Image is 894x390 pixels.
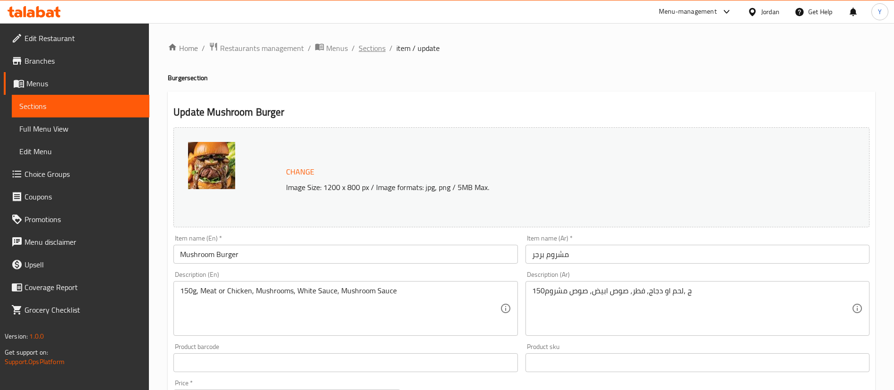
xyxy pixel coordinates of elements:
[180,286,500,331] textarea: 150g, Meat or Chicken, Mushrooms, White Sauce, Mushroom Sauce
[25,236,142,248] span: Menu disclaimer
[389,42,393,54] li: /
[25,55,142,66] span: Branches
[352,42,355,54] li: /
[173,105,869,119] h2: Update Mushroom Burger
[19,123,142,134] span: Full Menu View
[4,208,149,231] a: Promotions
[25,168,142,180] span: Choice Groups
[25,282,142,293] span: Coverage Report
[220,42,304,54] span: Restaurants management
[761,7,779,17] div: Jordan
[202,42,205,54] li: /
[4,185,149,208] a: Coupons
[5,330,28,342] span: Version:
[4,276,149,299] a: Coverage Report
[173,245,517,264] input: Enter name En
[4,72,149,95] a: Menus
[4,50,149,72] a: Branches
[286,165,314,179] span: Change
[878,7,882,17] span: Y
[308,42,311,54] li: /
[19,146,142,157] span: Edit Menu
[525,245,869,264] input: Enter name Ar
[5,356,65,368] a: Support.OpsPlatform
[29,330,44,342] span: 1.0.0
[19,100,142,112] span: Sections
[532,286,852,331] textarea: 150ج ,لحم او دجاج, فطر, صوص ابيض, صوص مشروم
[4,299,149,321] a: Grocery Checklist
[359,42,385,54] a: Sections
[525,353,869,372] input: Please enter product sku
[25,259,142,270] span: Upsell
[326,42,348,54] span: Menus
[26,78,142,89] span: Menus
[282,162,318,182] button: Change
[12,95,149,117] a: Sections
[4,231,149,253] a: Menu disclaimer
[168,73,875,83] h4: Burger section
[4,163,149,185] a: Choice Groups
[12,117,149,140] a: Full Menu View
[25,33,142,44] span: Edit Restaurant
[12,140,149,163] a: Edit Menu
[396,42,440,54] span: item / update
[282,182,782,193] p: Image Size: 1200 x 800 px / Image formats: jpg, png / 5MB Max.
[188,142,235,189] img: Mushroom_Burger638949168027522510.jpg
[209,42,304,54] a: Restaurants management
[168,42,198,54] a: Home
[659,6,717,17] div: Menu-management
[25,214,142,225] span: Promotions
[5,346,48,358] span: Get support on:
[168,42,875,54] nav: breadcrumb
[4,27,149,50] a: Edit Restaurant
[173,353,517,372] input: Please enter product barcode
[25,191,142,202] span: Coupons
[4,253,149,276] a: Upsell
[25,304,142,315] span: Grocery Checklist
[315,42,348,54] a: Menus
